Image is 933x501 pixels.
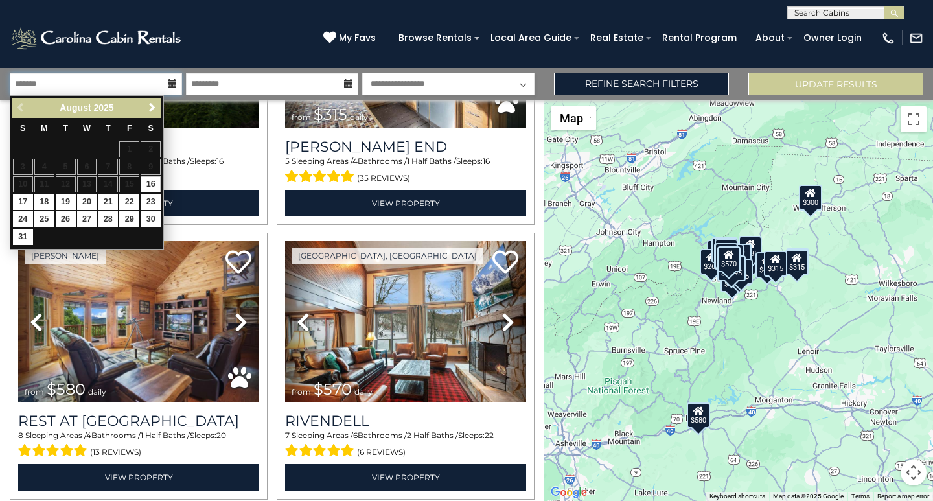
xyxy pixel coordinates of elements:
span: from [25,387,44,397]
span: 8 [18,430,23,440]
img: phone-regular-white.png [881,31,895,45]
span: Tuesday [63,124,68,133]
h3: Rest at Mountain Crest [18,412,259,430]
a: Local Area Guide [484,28,578,48]
span: Saturday [148,124,154,133]
span: 16 [483,156,490,166]
span: $315 [314,105,347,124]
span: 4 [86,430,91,440]
a: About [749,28,791,48]
div: Sleeping Areas / Bathrooms / Sleeps: [18,430,259,461]
div: $260 [700,248,723,274]
a: 18 [34,194,54,210]
span: (13 reviews) [90,444,141,461]
div: Sleeping Areas / Bathrooms / Sleeps: [285,156,526,187]
a: Open this area in Google Maps (opens a new window) [547,484,590,501]
div: $635 [739,236,762,262]
span: Friday [127,124,132,133]
a: 21 [98,194,118,210]
a: 20 [77,194,97,210]
span: (6 reviews) [357,444,406,461]
div: $580 [687,402,710,428]
div: $375 [728,260,751,286]
span: (35 reviews) [357,170,410,187]
a: Report a map error [877,493,929,500]
span: $580 [47,380,86,399]
span: My Favs [339,31,376,45]
img: thumbnail_164747674.jpeg [18,241,259,402]
span: $570 [314,380,352,399]
button: Toggle fullscreen view [901,106,927,132]
span: 1 Half Baths / [141,430,190,440]
img: mail-regular-white.png [909,31,923,45]
a: View Property [285,464,526,491]
span: daily [354,387,373,397]
img: White-1-2.png [10,25,185,51]
a: 29 [119,211,139,227]
span: from [292,112,311,122]
img: Google [547,484,590,501]
span: Monday [41,124,48,133]
span: 4 [352,156,358,166]
a: 30 [141,211,161,227]
span: 20 [216,430,226,440]
a: [GEOGRAPHIC_DATA], [GEOGRAPHIC_DATA] [292,248,483,264]
a: Real Estate [584,28,650,48]
span: 2025 [93,102,113,113]
a: 17 [13,194,33,210]
a: Rest at [GEOGRAPHIC_DATA] [18,412,259,430]
button: Map camera controls [901,460,927,485]
a: 22 [119,194,139,210]
button: Keyboard shortcuts [709,492,765,501]
a: Refine Search Filters [554,73,729,95]
span: Next [147,102,157,113]
div: $305 [730,258,753,284]
img: thumbnail_165669710.jpeg [285,241,526,402]
button: Change map style [551,106,596,130]
div: $570 [717,246,741,272]
a: View Property [18,464,259,491]
div: $315 [764,250,787,276]
a: [PERSON_NAME] End [285,138,526,156]
a: 27 [77,211,97,227]
div: $350 [720,266,744,292]
span: daily [350,112,368,122]
div: $395 [715,243,738,269]
a: Terms [851,493,870,500]
span: from [292,387,311,397]
div: $281 [711,237,735,262]
a: 24 [13,211,33,227]
span: August [60,102,91,113]
a: Rental Program [656,28,743,48]
span: Thursday [106,124,111,133]
div: $1,095 [717,255,746,281]
a: Next [144,100,160,116]
div: $930 [786,248,809,274]
a: Browse Rentals [392,28,478,48]
a: 23 [141,194,161,210]
span: daily [88,387,106,397]
span: 2 Half Baths / [407,430,458,440]
span: Map [560,111,583,125]
div: $300 [715,237,738,263]
a: [PERSON_NAME] [25,248,106,264]
h3: Moss End [285,138,526,156]
a: 16 [141,176,161,192]
span: 1 Half Baths / [141,156,190,166]
div: $315 [785,250,809,275]
a: Rivendell [285,412,526,430]
div: $480 [755,251,779,277]
span: 5 [285,156,290,166]
span: 1 Half Baths / [407,156,456,166]
span: Wednesday [83,124,91,133]
a: 28 [98,211,118,227]
a: 31 [13,229,33,245]
a: View Property [285,190,526,216]
div: $300 [799,184,822,210]
button: Update Results [748,73,923,95]
span: 22 [485,430,494,440]
a: 26 [56,211,76,227]
a: Owner Login [797,28,868,48]
span: 6 [353,430,358,440]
